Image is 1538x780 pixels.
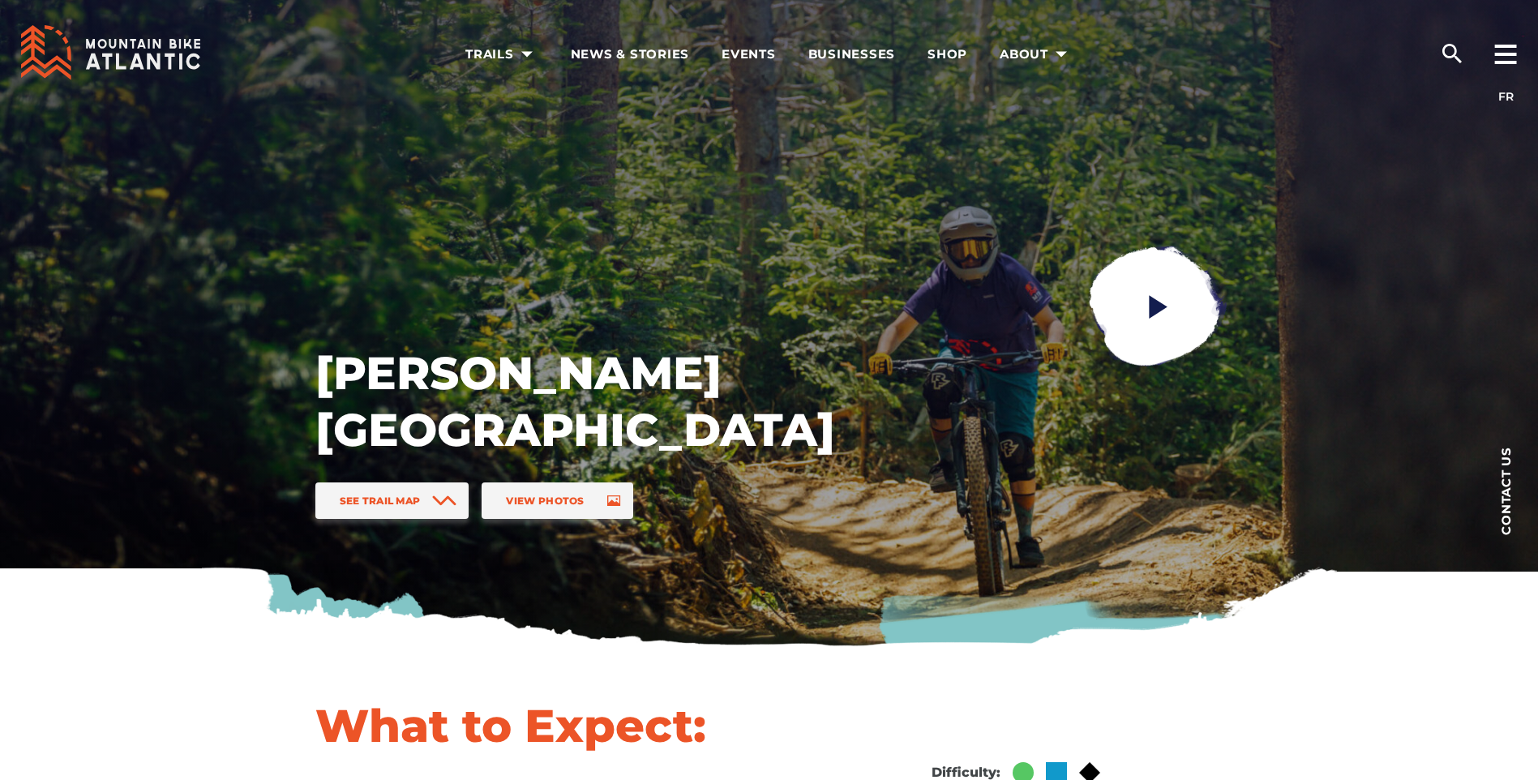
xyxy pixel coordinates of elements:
[315,697,842,754] h1: What to Expect:
[506,495,584,507] span: View Photos
[340,495,421,507] span: See Trail Map
[1000,46,1073,62] span: About
[315,345,834,458] h1: [PERSON_NAME] [GEOGRAPHIC_DATA]
[1498,89,1514,104] a: FR
[571,46,690,62] span: News & Stories
[1439,41,1465,66] ion-icon: search
[1143,292,1172,321] ion-icon: play
[808,46,896,62] span: Businesses
[315,482,469,519] a: See Trail Map
[1473,422,1538,559] a: Contact us
[516,43,538,66] ion-icon: arrow dropdown
[482,482,632,519] a: View Photos
[722,46,776,62] span: Events
[928,46,967,62] span: Shop
[1050,43,1073,66] ion-icon: arrow dropdown
[465,46,538,62] span: Trails
[1500,447,1512,535] span: Contact us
